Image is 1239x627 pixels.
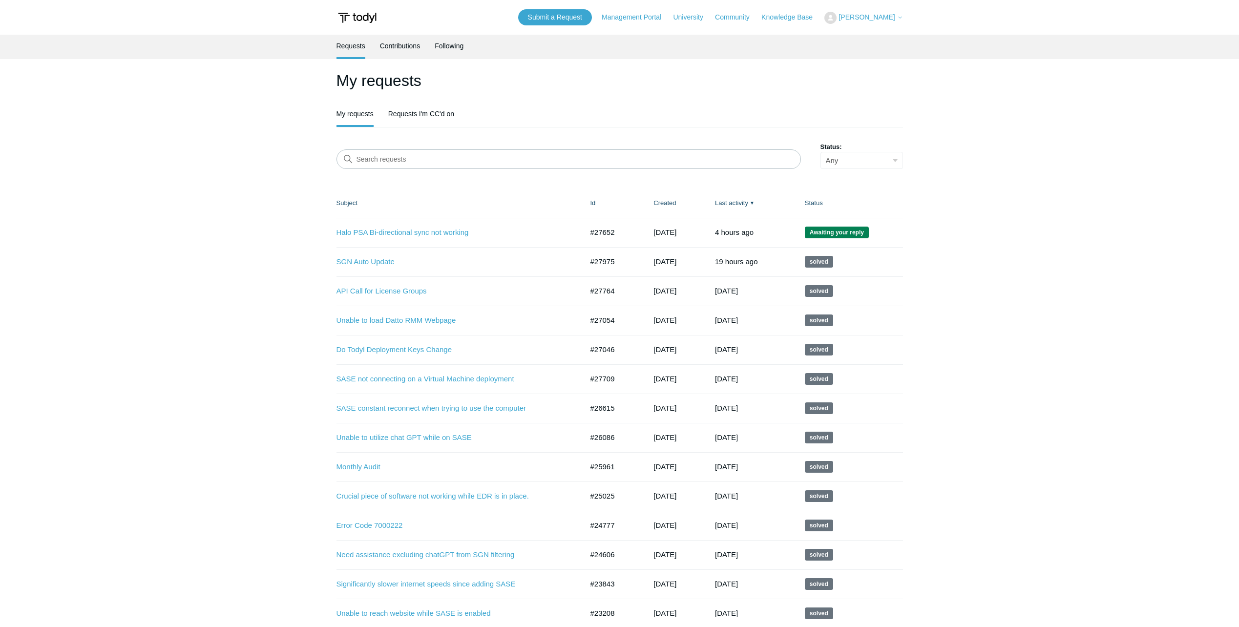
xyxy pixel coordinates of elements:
span: This request has been solved [805,432,833,443]
a: University [673,12,713,22]
time: 09/15/2025, 19:02 [715,257,758,266]
time: 06/04/2025, 16:02 [715,521,738,529]
time: 03/25/2025, 16:44 [653,580,676,588]
time: 06/11/2025, 19:02 [715,492,738,500]
time: 08/03/2025, 20:01 [715,462,738,471]
a: Halo PSA Bi-directional sync not working [336,227,568,238]
td: #27652 [581,218,644,247]
span: This request has been solved [805,344,833,355]
time: 08/25/2025, 15:40 [653,228,676,236]
td: #24777 [581,511,644,540]
span: This request has been solved [805,373,833,385]
td: #27764 [581,276,644,306]
h1: My requests [336,69,903,92]
a: Knowledge Base [761,12,822,22]
a: Do Todyl Deployment Keys Change [336,344,568,355]
time: 05/27/2025, 19:02 [715,550,738,559]
time: 04/23/2025, 12:02 [715,580,738,588]
td: #27054 [581,306,644,335]
time: 07/07/2025, 12:33 [653,462,676,471]
td: #26086 [581,423,644,452]
a: Contributions [380,35,420,57]
td: #26615 [581,394,644,423]
span: [PERSON_NAME] [839,13,895,21]
time: 09/09/2025, 16:02 [715,287,738,295]
time: 09/16/2025, 10:27 [715,228,754,236]
span: This request has been solved [805,520,833,531]
span: This request has been solved [805,578,833,590]
time: 04/30/2025, 11:15 [653,550,676,559]
a: Requests [336,35,365,57]
td: #25025 [581,481,644,511]
a: Last activity▼ [715,199,748,207]
a: My requests [336,103,374,125]
span: This request has been solved [805,314,833,326]
time: 09/08/2025, 12:20 [653,257,676,266]
time: 08/05/2025, 08:19 [653,345,676,354]
span: This request has been solved [805,549,833,561]
a: Error Code 7000222 [336,520,568,531]
img: Todyl Support Center Help Center home page [336,9,378,27]
td: #27975 [581,247,644,276]
a: Unable to reach website while SASE is enabled [336,608,568,619]
a: Need assistance excluding chatGPT from SGN filtering [336,549,568,561]
time: 08/05/2025, 12:05 [653,316,676,324]
a: Requests I'm CC'd on [388,103,454,125]
a: Unable to load Datto RMM Webpage [336,315,568,326]
time: 05/08/2025, 09:11 [653,521,676,529]
a: Monthly Audit [336,461,568,473]
time: 05/22/2025, 09:56 [653,492,676,500]
a: Submit a Request [518,9,592,25]
time: 02/25/2025, 15:29 [653,609,676,617]
time: 08/29/2025, 09:02 [715,375,738,383]
time: 07/22/2025, 08:45 [653,404,676,412]
th: Subject [336,188,581,218]
span: This request has been solved [805,285,833,297]
td: #23843 [581,569,644,599]
time: 08/18/2025, 20:02 [715,404,738,412]
a: SASE constant reconnect when trying to use the computer [336,403,568,414]
input: Search requests [336,149,801,169]
time: 07/10/2025, 09:19 [653,433,676,441]
a: Significantly slower internet speeds since adding SASE [336,579,568,590]
span: ▼ [750,199,755,207]
span: This request has been solved [805,607,833,619]
span: This request has been solved [805,402,833,414]
th: Status [795,188,903,218]
span: This request has been solved [805,256,833,268]
a: Crucial piece of software not working while EDR is in place. [336,491,568,502]
time: 08/27/2025, 10:30 [653,375,676,383]
th: Id [581,188,644,218]
a: Following [435,35,463,57]
time: 08/06/2025, 16:02 [715,433,738,441]
td: #27046 [581,335,644,364]
a: SASE not connecting on a Virtual Machine deployment [336,374,568,385]
span: This request has been solved [805,461,833,473]
time: 09/01/2025, 17:02 [715,345,738,354]
span: We are waiting for you to respond [805,227,869,238]
td: #24606 [581,540,644,569]
time: 08/29/2025, 09:13 [653,287,676,295]
a: Community [715,12,759,22]
time: 03/18/2025, 10:02 [715,609,738,617]
a: Created [653,199,676,207]
td: #27709 [581,364,644,394]
a: Management Portal [602,12,671,22]
td: #25961 [581,452,644,481]
a: SGN Auto Update [336,256,568,268]
time: 09/08/2025, 16:03 [715,316,738,324]
span: This request has been solved [805,490,833,502]
a: API Call for License Groups [336,286,568,297]
label: Status: [820,142,903,152]
button: [PERSON_NAME] [824,12,903,24]
a: Unable to utilize chat GPT while on SASE [336,432,568,443]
